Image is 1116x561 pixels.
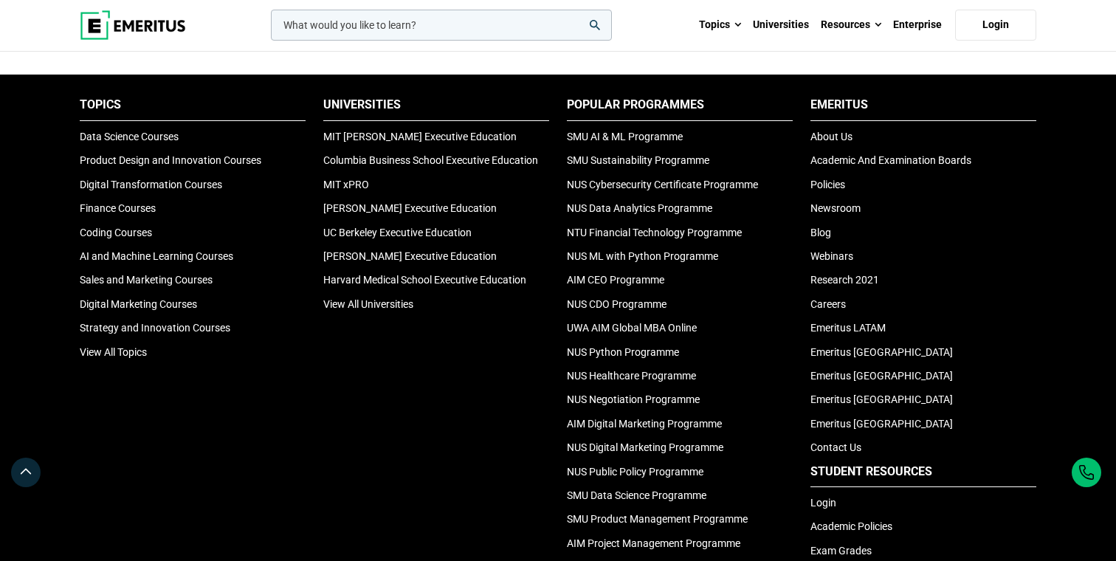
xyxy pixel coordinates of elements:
a: Coding Courses [80,227,152,238]
a: Academic And Examination Boards [810,154,971,166]
a: Academic Policies [810,520,892,532]
a: SMU Product Management Programme [567,513,748,525]
a: [PERSON_NAME] Executive Education [323,202,497,214]
a: Digital Transformation Courses [80,179,222,190]
a: Research 2021 [810,274,879,286]
a: SMU AI & ML Programme [567,131,683,142]
a: Careers [810,298,846,310]
a: NUS CDO Programme [567,298,666,310]
a: Exam Grades [810,545,872,557]
a: MIT [PERSON_NAME] Executive Education [323,131,517,142]
a: NUS Healthcare Programme [567,370,696,382]
a: About Us [810,131,852,142]
a: UWA AIM Global MBA Online [567,322,697,334]
a: Finance Courses [80,202,156,214]
a: Strategy and Innovation Courses [80,322,230,334]
a: Harvard Medical School Executive Education [323,274,526,286]
a: UC Berkeley Executive Education [323,227,472,238]
a: Columbia Business School Executive Education [323,154,538,166]
a: NUS Public Policy Programme [567,466,703,478]
a: SMU Data Science Programme [567,489,706,501]
a: Emeritus [GEOGRAPHIC_DATA] [810,393,953,405]
a: NUS ML with Python Programme [567,250,718,262]
a: AIM CEO Programme [567,274,664,286]
a: SMU Sustainability Programme [567,154,709,166]
a: NUS Data Analytics Programme [567,202,712,214]
a: NUS Digital Marketing Programme [567,441,723,453]
a: NUS Cybersecurity Certificate Programme [567,179,758,190]
input: woocommerce-product-search-field-0 [271,10,612,41]
a: Emeritus LATAM [810,322,886,334]
a: MIT xPRO [323,179,369,190]
a: Login [955,10,1036,41]
a: Policies [810,179,845,190]
a: Digital Marketing Courses [80,298,197,310]
a: Emeritus [GEOGRAPHIC_DATA] [810,346,953,358]
a: NUS Python Programme [567,346,679,358]
a: AIM Digital Marketing Programme [567,418,722,430]
a: Contact Us [810,441,861,453]
a: Emeritus [GEOGRAPHIC_DATA] [810,418,953,430]
a: Sales and Marketing Courses [80,274,213,286]
a: View All Topics [80,346,147,358]
a: Webinars [810,250,853,262]
a: AIM Project Management Programme [567,537,740,549]
a: [PERSON_NAME] Executive Education [323,250,497,262]
a: NUS Negotiation Programme [567,393,700,405]
a: Emeritus [GEOGRAPHIC_DATA] [810,370,953,382]
a: Product Design and Innovation Courses [80,154,261,166]
a: View All Universities [323,298,413,310]
a: AI and Machine Learning Courses [80,250,233,262]
a: Data Science Courses [80,131,179,142]
a: Blog [810,227,831,238]
a: NTU Financial Technology Programme [567,227,742,238]
a: Newsroom [810,202,861,214]
a: Login [810,497,836,509]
